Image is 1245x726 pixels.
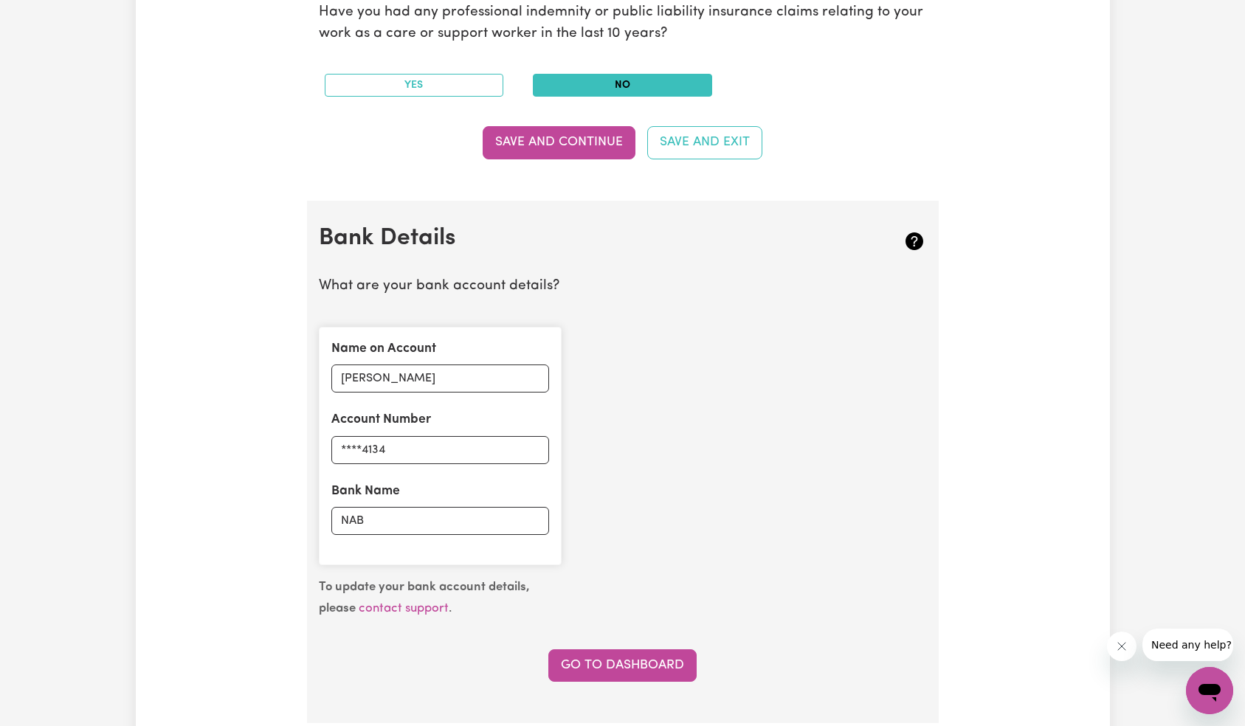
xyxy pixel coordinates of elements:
[647,126,762,159] button: Save and Exit
[1107,632,1137,661] iframe: Close message
[319,276,927,297] p: What are your bank account details?
[331,436,549,464] input: e.g. 000123456
[319,581,530,615] small: .
[1186,667,1233,714] iframe: Button to launch messaging window
[319,2,927,45] p: Have you had any professional indemnity or public liability insurance claims relating to your wor...
[548,649,697,682] a: Go to Dashboard
[359,602,449,615] a: contact support
[319,224,826,252] h2: Bank Details
[533,74,712,97] button: No
[319,581,530,615] b: To update your bank account details, please
[331,364,549,393] input: Holly Peers
[331,339,436,359] label: Name on Account
[331,410,431,429] label: Account Number
[325,74,504,97] button: Yes
[331,482,400,501] label: Bank Name
[1142,629,1233,661] iframe: Message from company
[483,126,635,159] button: Save and Continue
